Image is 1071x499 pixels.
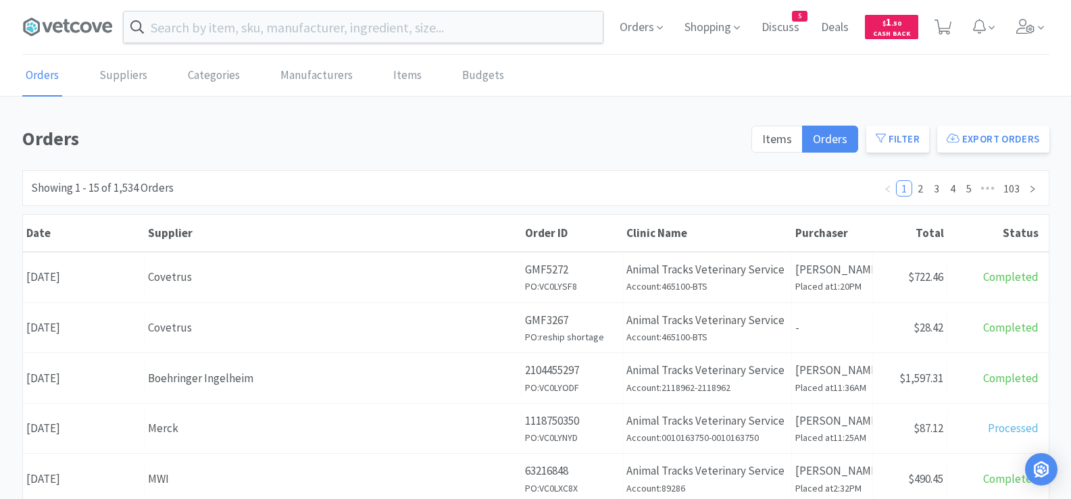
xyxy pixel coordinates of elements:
[929,181,944,196] a: 3
[390,55,425,97] a: Items
[951,226,1039,240] div: Status
[525,481,619,496] h6: PO: VC0LXC8X
[988,421,1039,436] span: Processed
[908,269,943,284] span: $722.46
[983,269,1039,284] span: Completed
[795,462,869,480] p: [PERSON_NAME]
[793,11,807,21] span: 5
[626,361,788,379] p: Animal Tracks Veterinary Service
[626,412,788,430] p: Animal Tracks Veterinary Service
[148,470,518,488] div: MWI
[525,279,619,294] h6: PO: VC0LYSF8
[899,371,943,386] span: $1,597.31
[525,261,619,279] p: GMF5272
[912,180,928,196] li: 2
[1025,453,1057,485] div: Open Intercom Messenger
[22,55,62,97] a: Orders
[23,311,145,345] div: [DATE]
[184,55,243,97] a: Categories
[525,430,619,445] h6: PO: VC0LYNYD
[983,471,1039,486] span: Completed
[977,180,999,196] span: •••
[873,30,910,39] span: Cash Back
[525,226,620,240] div: Order ID
[22,124,743,154] h1: Orders
[891,19,901,28] span: . 50
[124,11,603,43] input: Search by item, sku, manufacturer, ingredient, size...
[23,411,145,446] div: [DATE]
[897,181,912,196] a: 1
[983,320,1039,335] span: Completed
[882,19,886,28] span: $
[1028,185,1037,193] i: icon: right
[882,16,901,28] span: 1
[525,412,619,430] p: 1118750350
[896,180,912,196] li: 1
[148,369,518,388] div: Boehringer Ingelheim
[795,361,869,379] p: [PERSON_NAME]
[626,279,788,294] h6: Account: 465100-BTS
[962,181,976,196] a: 5
[459,55,507,97] a: Budgets
[148,419,518,438] div: Merck
[277,55,356,97] a: Manufacturers
[762,131,792,147] span: Items
[31,179,174,197] div: Showing 1 - 15 of 1,534 Orders
[813,131,847,147] span: Orders
[945,181,960,196] a: 4
[884,185,892,193] i: icon: left
[914,320,943,335] span: $28.42
[913,181,928,196] a: 2
[914,421,943,436] span: $87.12
[148,319,518,337] div: Covetrus
[525,361,619,379] p: 2104455297
[96,55,151,97] a: Suppliers
[626,481,788,496] h6: Account: 89286
[626,380,788,395] h6: Account: 2118962-2118962
[928,180,945,196] li: 3
[525,330,619,344] h6: PO: reship shortage
[626,330,788,344] h6: Account: 465100-BTS
[626,311,788,330] p: Animal Tracks Veterinary Service
[795,319,869,337] p: -
[626,430,788,445] h6: Account: 0010163750-0010163750
[26,226,141,240] div: Date
[148,268,518,286] div: Covetrus
[795,481,869,496] h6: Placed at 2:32PM
[816,22,854,34] a: Deals
[999,180,1024,196] li: 103
[148,226,518,240] div: Supplier
[795,430,869,445] h6: Placed at 11:25AM
[23,361,145,396] div: [DATE]
[525,380,619,395] h6: PO: VC0LYODF
[525,311,619,330] p: GMF3267
[795,380,869,395] h6: Placed at 11:36AM
[795,261,869,279] p: [PERSON_NAME]
[23,462,145,496] div: [DATE]
[525,462,619,480] p: 63216848
[880,180,896,196] li: Previous Page
[983,371,1039,386] span: Completed
[945,180,961,196] li: 4
[756,22,805,34] a: Discuss5
[908,471,943,486] span: $490.45
[795,226,870,240] div: Purchaser
[865,9,918,45] a: $1.50Cash Back
[795,412,869,430] p: [PERSON_NAME]
[876,226,944,240] div: Total
[23,260,145,294] div: [DATE]
[626,462,788,480] p: Animal Tracks Veterinary Service
[977,180,999,196] li: Next 5 Pages
[866,126,929,153] button: Filter
[1024,180,1041,196] li: Next Page
[626,226,789,240] div: Clinic Name
[937,126,1049,153] button: Export Orders
[961,180,977,196] li: 5
[999,181,1024,196] a: 103
[795,279,869,294] h6: Placed at 1:20PM
[626,261,788,279] p: Animal Tracks Veterinary Service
